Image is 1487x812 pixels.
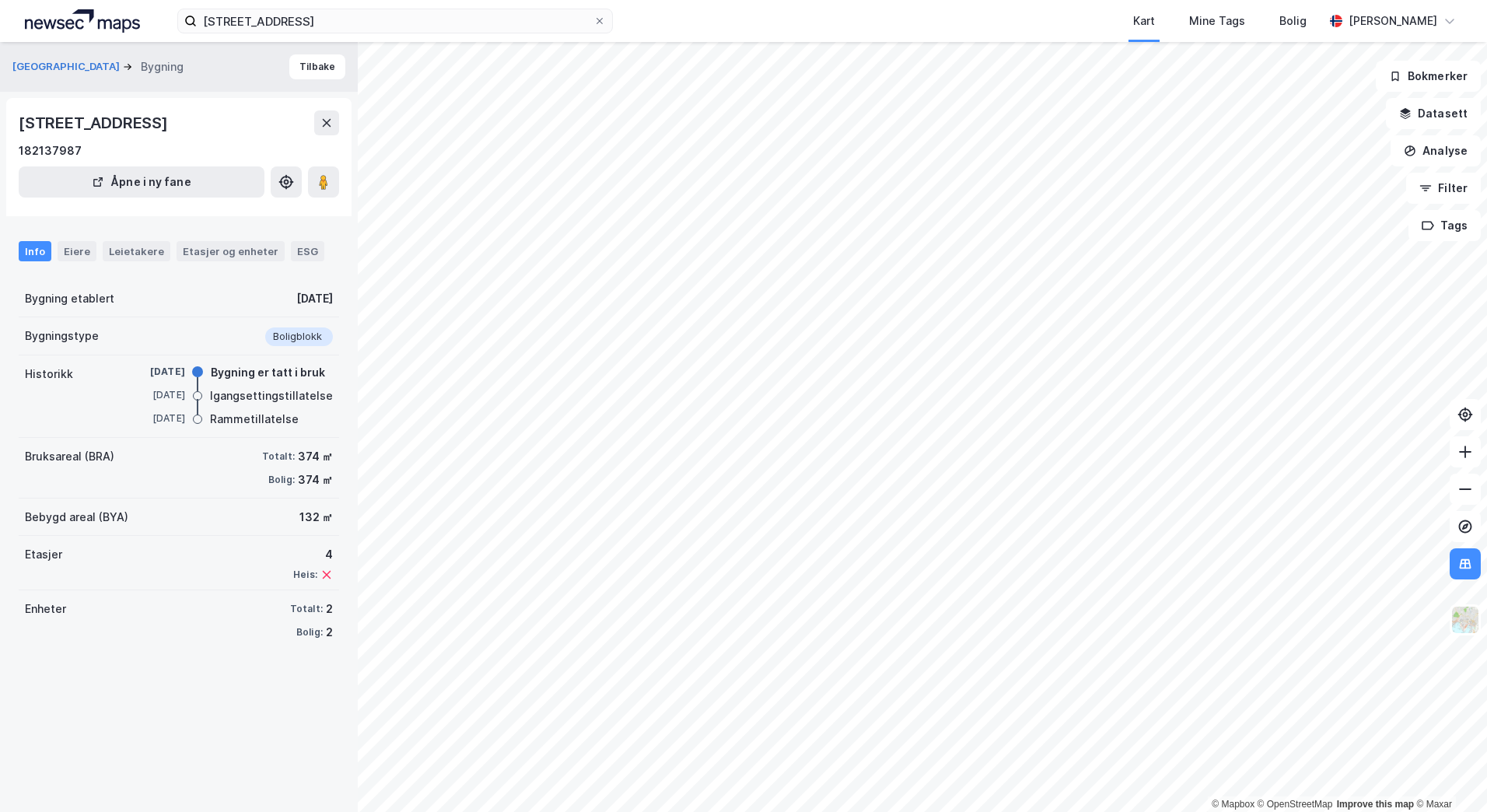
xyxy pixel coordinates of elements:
a: OpenStreetMap [1258,799,1333,810]
div: 182137987 [19,142,82,160]
div: ESG [291,241,324,261]
div: Bolig: [268,474,295,486]
div: 132 ㎡ [299,508,333,527]
div: Bebygd areal (BYA) [25,508,128,527]
div: Historikk [25,365,73,383]
div: [DATE] [296,289,333,308]
div: 2 [326,623,333,642]
div: Bygning [141,58,184,76]
div: Bruksareal (BRA) [25,447,114,466]
div: Totalt: [262,450,295,463]
button: [GEOGRAPHIC_DATA] [12,59,123,75]
img: Z [1450,605,1480,635]
button: Bokmerker [1376,61,1481,92]
div: Enheter [25,600,66,618]
div: Leietakere [103,241,170,261]
a: Improve this map [1337,799,1414,810]
div: Mine Tags [1189,12,1245,30]
a: Mapbox [1212,799,1254,810]
iframe: Chat Widget [1409,737,1487,812]
div: Bygning er tatt i bruk [211,363,325,382]
button: Tilbake [289,54,345,79]
div: Bolig [1279,12,1307,30]
div: Etasjer og enheter [183,244,278,258]
div: Rammetillatelse [210,410,299,429]
img: logo.a4113a55bc3d86da70a041830d287a7e.svg [25,9,140,33]
div: [DATE] [123,365,185,379]
div: Bygning etablert [25,289,114,308]
input: Søk på adresse, matrikkel, gårdeiere, leietakere eller personer [197,9,593,33]
div: Totalt: [290,603,323,615]
button: Datasett [1386,98,1481,129]
div: [DATE] [123,388,185,402]
div: Kart [1133,12,1155,30]
div: 374 ㎡ [298,471,333,489]
div: Heis: [293,569,317,581]
div: 4 [293,545,333,564]
div: Kontrollprogram for chat [1409,737,1487,812]
button: Åpne i ny fane [19,166,264,198]
button: Filter [1406,173,1481,204]
button: Analyse [1391,135,1481,166]
div: [PERSON_NAME] [1349,12,1437,30]
div: Etasjer [25,545,62,564]
button: Tags [1408,210,1481,241]
div: [STREET_ADDRESS] [19,110,171,135]
div: Eiere [58,241,96,261]
div: Bolig: [296,626,323,639]
div: [DATE] [123,411,185,425]
div: 2 [326,600,333,618]
div: Bygningstype [25,327,99,345]
div: Igangsettingstillatelse [210,387,333,405]
div: 374 ㎡ [298,447,333,466]
div: Info [19,241,51,261]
